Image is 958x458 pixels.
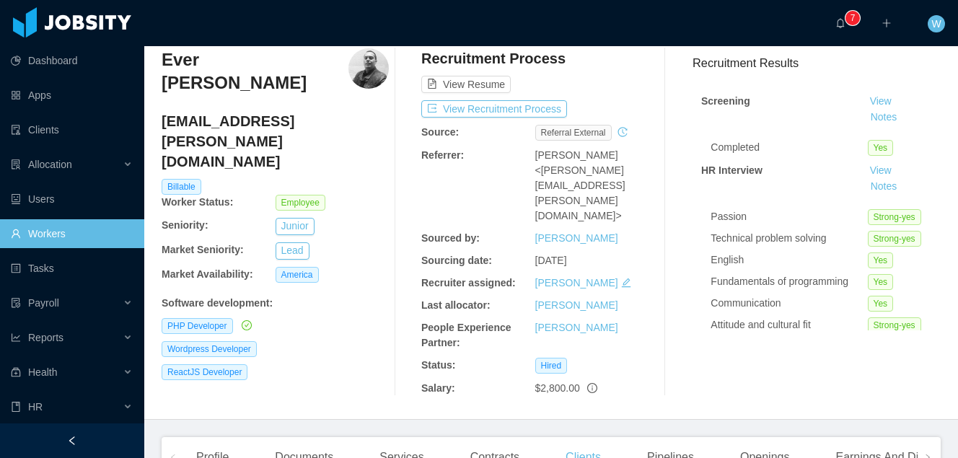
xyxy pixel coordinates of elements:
[618,127,628,137] i: icon: history
[28,297,59,309] span: Payroll
[11,402,21,412] i: icon: book
[421,126,459,138] b: Source:
[693,54,941,72] h3: Recruitment Results
[711,209,867,224] div: Passion
[535,277,618,289] a: [PERSON_NAME]
[865,109,903,126] button: Notes
[421,382,455,394] b: Salary:
[535,149,618,161] span: [PERSON_NAME]
[701,164,763,176] strong: HR Interview
[276,218,315,235] button: Junior
[162,341,257,357] span: Wordpress Developer
[421,359,455,371] b: Status:
[162,111,389,172] h4: [EMAIL_ADDRESS][PERSON_NAME][DOMAIN_NAME]
[421,149,464,161] b: Referrer:
[421,103,567,115] a: icon: exportView Recruitment Process
[421,299,491,311] b: Last allocator:
[701,95,750,107] strong: Screening
[276,195,325,211] span: Employee
[11,115,133,144] a: icon: auditClients
[535,232,618,244] a: [PERSON_NAME]
[535,299,618,311] a: [PERSON_NAME]
[242,320,252,330] i: icon: check-circle
[162,196,233,208] b: Worker Status:
[11,219,133,248] a: icon: userWorkers
[535,358,568,374] span: Hired
[868,317,921,333] span: Strong-yes
[11,159,21,169] i: icon: solution
[276,242,309,260] button: Lead
[11,46,133,75] a: icon: pie-chartDashboard
[535,255,567,266] span: [DATE]
[882,18,892,28] i: icon: plus
[11,367,21,377] i: icon: medicine-box
[535,382,580,394] span: $2,800.00
[28,401,43,413] span: HR
[711,231,867,246] div: Technical problem solving
[421,79,511,90] a: icon: file-textView Resume
[535,164,625,221] span: <[PERSON_NAME][EMAIL_ADDRESS][PERSON_NAME][DOMAIN_NAME]>
[162,297,273,309] b: Software development :
[587,383,597,393] span: info-circle
[421,232,480,244] b: Sourced by:
[162,179,201,195] span: Billable
[421,100,567,118] button: icon: exportView Recruitment Process
[421,76,511,93] button: icon: file-textView Resume
[865,178,903,195] button: Notes
[239,320,252,331] a: icon: check-circle
[711,274,867,289] div: Fundamentals of programming
[421,277,516,289] b: Recruiter assigned:
[835,18,845,28] i: icon: bell
[162,318,233,334] span: PHP Developer
[11,81,133,110] a: icon: appstoreApps
[868,252,894,268] span: Yes
[868,140,894,156] span: Yes
[868,296,894,312] span: Yes
[348,48,389,89] img: a296a768-e696-4f88-8b77-5dc97ab6166f_664bdb319737c-400w.png
[28,332,63,343] span: Reports
[11,254,133,283] a: icon: profileTasks
[276,267,319,283] span: America
[11,298,21,308] i: icon: file-protect
[162,219,208,231] b: Seniority:
[865,95,897,107] a: View
[11,185,133,213] a: icon: robotUsers
[535,322,618,333] a: [PERSON_NAME]
[162,268,253,280] b: Market Availability:
[421,255,492,266] b: Sourcing date:
[868,209,921,225] span: Strong-yes
[621,278,631,288] i: icon: edit
[868,274,894,290] span: Yes
[28,366,57,378] span: Health
[162,48,348,95] h3: Ever [PERSON_NAME]
[421,322,511,348] b: People Experience Partner:
[845,11,860,25] sup: 7
[11,333,21,343] i: icon: line-chart
[162,244,244,255] b: Market Seniority:
[868,231,921,247] span: Strong-yes
[851,11,856,25] p: 7
[865,164,897,176] a: View
[711,296,867,311] div: Communication
[711,252,867,268] div: English
[931,15,941,32] span: W
[28,159,72,170] span: Allocation
[711,317,867,333] div: Attitude and cultural fit
[711,140,867,155] div: Completed
[535,125,612,141] span: Referral external
[162,364,247,380] span: ReactJS Developer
